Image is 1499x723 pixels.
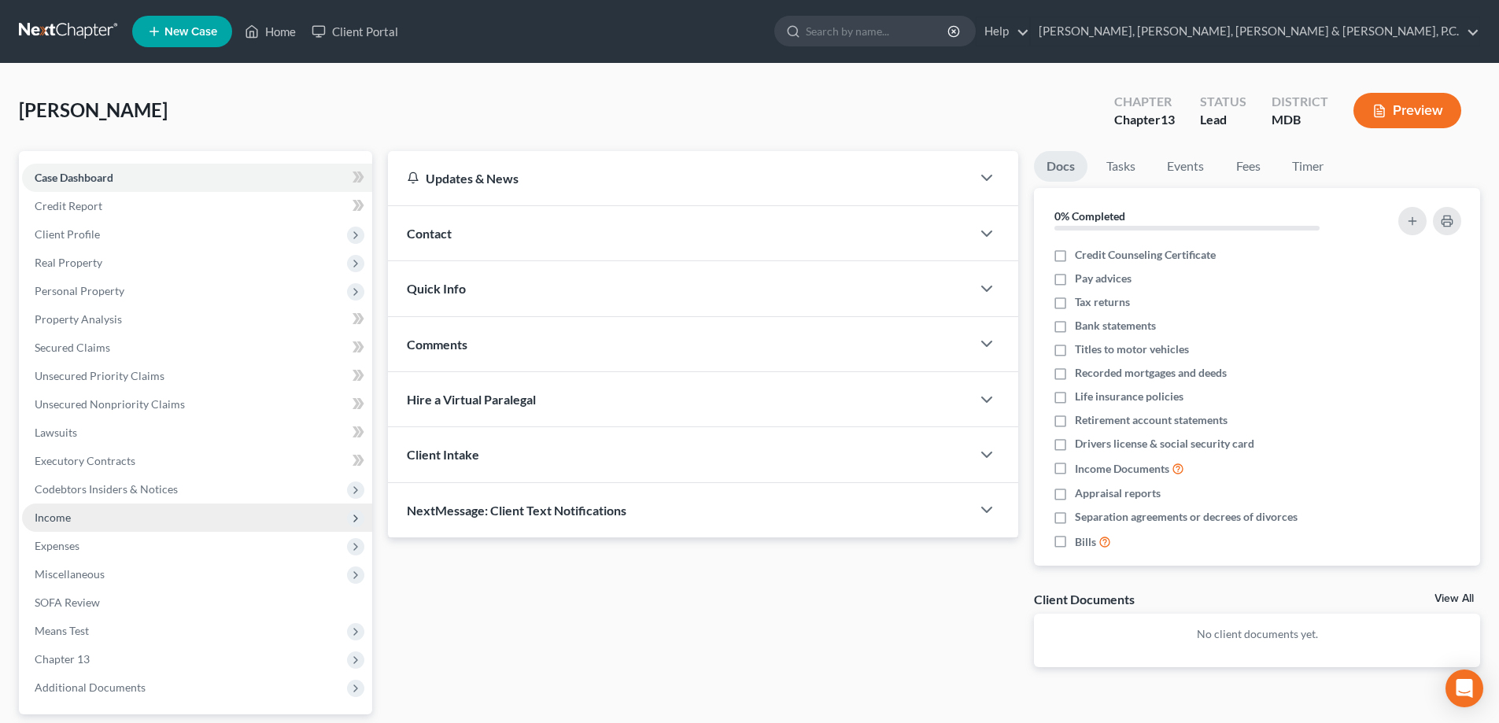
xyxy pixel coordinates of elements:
[35,256,102,269] span: Real Property
[1200,93,1246,111] div: Status
[22,419,372,447] a: Lawsuits
[1272,93,1328,111] div: District
[35,312,122,326] span: Property Analysis
[1075,436,1254,452] span: Drivers license & social security card
[35,596,100,609] span: SOFA Review
[1075,247,1216,263] span: Credit Counseling Certificate
[407,447,479,462] span: Client Intake
[1094,151,1148,182] a: Tasks
[1075,389,1183,404] span: Life insurance policies
[1031,17,1479,46] a: [PERSON_NAME], [PERSON_NAME], [PERSON_NAME] & [PERSON_NAME], P.C.
[35,681,146,694] span: Additional Documents
[35,284,124,297] span: Personal Property
[35,397,185,411] span: Unsecured Nonpriority Claims
[19,98,168,121] span: [PERSON_NAME]
[22,362,372,390] a: Unsecured Priority Claims
[407,337,467,352] span: Comments
[237,17,304,46] a: Home
[1075,534,1096,550] span: Bills
[35,567,105,581] span: Miscellaneous
[1075,271,1132,286] span: Pay advices
[1054,209,1125,223] strong: 0% Completed
[35,539,79,552] span: Expenses
[407,503,626,518] span: NextMessage: Client Text Notifications
[1223,151,1273,182] a: Fees
[35,482,178,496] span: Codebtors Insiders & Notices
[1445,670,1483,707] div: Open Intercom Messenger
[977,17,1029,46] a: Help
[35,652,90,666] span: Chapter 13
[35,199,102,212] span: Credit Report
[1075,412,1228,428] span: Retirement account statements
[22,588,372,617] a: SOFA Review
[164,26,217,38] span: New Case
[22,192,372,220] a: Credit Report
[1279,151,1336,182] a: Timer
[1434,593,1474,604] a: View All
[407,392,536,407] span: Hire a Virtual Paralegal
[407,226,452,241] span: Contact
[1154,151,1217,182] a: Events
[1075,318,1156,334] span: Bank statements
[1075,294,1130,310] span: Tax returns
[1353,93,1461,128] button: Preview
[22,390,372,419] a: Unsecured Nonpriority Claims
[1075,509,1298,525] span: Separation agreements or decrees of divorces
[1161,112,1175,127] span: 13
[407,281,466,296] span: Quick Info
[1200,111,1246,129] div: Lead
[35,369,164,382] span: Unsecured Priority Claims
[35,511,71,524] span: Income
[1114,93,1175,111] div: Chapter
[35,171,113,184] span: Case Dashboard
[1034,591,1135,607] div: Client Documents
[22,447,372,475] a: Executory Contracts
[806,17,950,46] input: Search by name...
[1075,341,1189,357] span: Titles to motor vehicles
[22,164,372,192] a: Case Dashboard
[1075,461,1169,477] span: Income Documents
[22,305,372,334] a: Property Analysis
[1114,111,1175,129] div: Chapter
[35,624,89,637] span: Means Test
[22,334,372,362] a: Secured Claims
[1075,485,1161,501] span: Appraisal reports
[1034,151,1087,182] a: Docs
[1075,365,1227,381] span: Recorded mortgages and deeds
[35,341,110,354] span: Secured Claims
[1047,626,1468,642] p: No client documents yet.
[1272,111,1328,129] div: MDB
[35,426,77,439] span: Lawsuits
[407,170,952,186] div: Updates & News
[35,227,100,241] span: Client Profile
[35,454,135,467] span: Executory Contracts
[304,17,406,46] a: Client Portal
